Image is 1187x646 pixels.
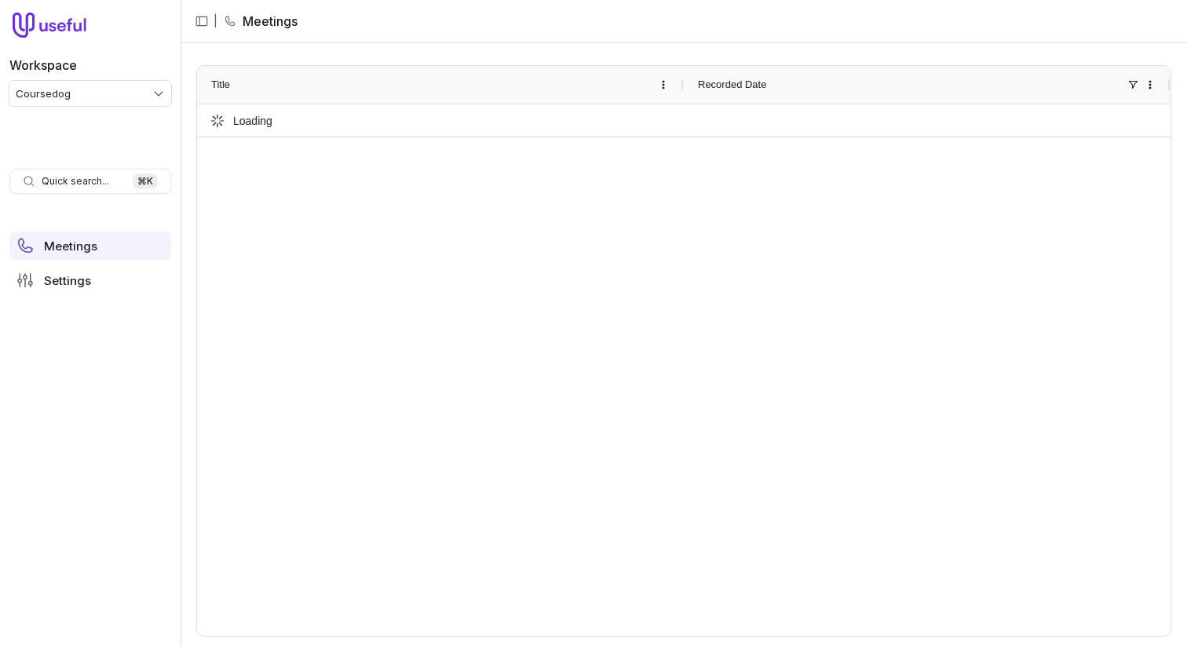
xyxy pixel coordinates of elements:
[224,12,298,31] li: Meetings
[698,75,766,94] span: Recorded Date
[133,173,158,189] kbd: ⌘ K
[190,9,214,33] button: Collapse sidebar
[9,232,171,260] a: Meetings
[42,175,109,188] span: Quick search...
[214,12,217,31] span: |
[9,266,171,294] a: Settings
[44,240,97,252] span: Meetings
[233,111,272,130] span: Loading
[211,75,230,94] span: Title
[9,56,77,75] label: Workspace
[44,275,91,287] span: Settings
